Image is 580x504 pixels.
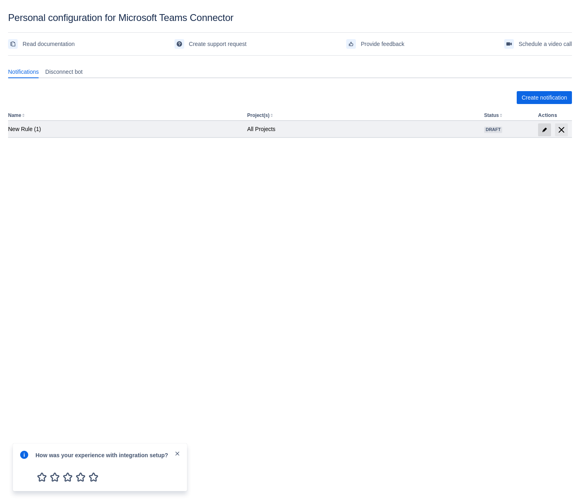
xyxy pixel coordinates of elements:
[8,112,21,118] button: Name
[535,110,572,121] th: Actions
[484,127,502,132] span: Draft
[484,112,499,118] button: Status
[247,125,478,133] div: All Projects
[541,127,548,133] span: edit
[506,41,512,47] span: videoCall
[45,68,83,76] span: Disconnect bot
[23,37,75,50] span: Read documentation
[19,450,29,460] span: info
[8,68,39,76] span: Notifications
[517,91,572,104] button: Create notification
[175,37,247,50] a: Create support request
[346,37,404,50] a: Provide feedback
[522,91,567,104] span: Create notification
[74,471,87,483] span: 4
[8,37,75,50] a: Read documentation
[557,125,566,135] span: delete
[504,37,572,50] a: Schedule a video call
[348,41,354,47] span: feedback
[48,471,61,483] span: 2
[189,37,247,50] span: Create support request
[8,12,572,23] div: Personal configuration for Microsoft Teams Connector
[87,471,100,483] span: 5
[35,471,48,483] span: 1
[519,37,572,50] span: Schedule a video call
[174,450,181,457] span: close
[61,471,74,483] span: 3
[8,125,241,133] div: New Rule (1)
[35,450,174,459] div: How was your experience with integration setup?
[247,112,269,118] button: Project(s)
[361,37,404,50] span: Provide feedback
[10,41,16,47] span: documentation
[176,41,183,47] span: support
